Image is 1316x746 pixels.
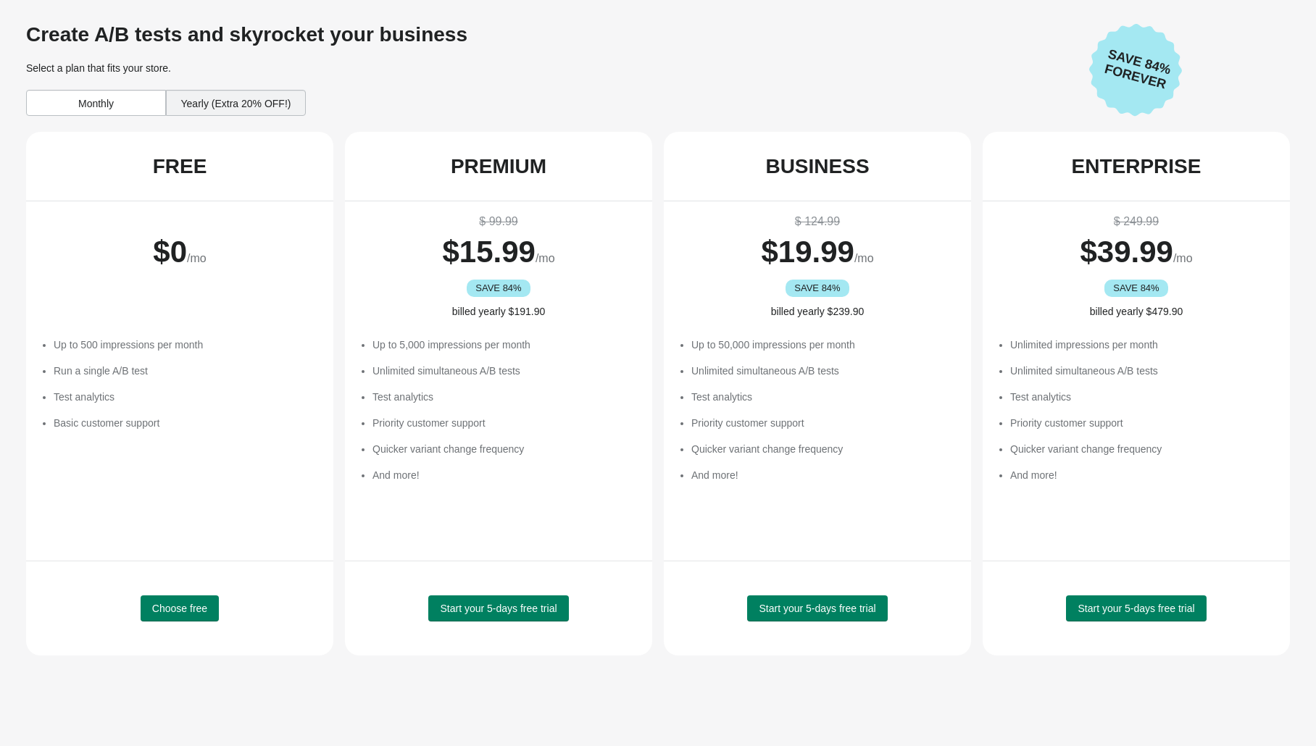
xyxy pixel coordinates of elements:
div: SAVE 84% [467,280,531,297]
span: $ 0 [153,235,187,269]
div: PREMIUM [451,155,546,178]
li: Test analytics [691,390,957,404]
span: /mo [187,252,207,264]
div: Create A/B tests and skyrocket your business [26,23,1078,46]
button: Choose free [141,595,219,621]
div: SAVE 84% [1104,280,1169,297]
li: Quicker variant change frequency [372,442,638,456]
div: SAVE 84% [786,280,850,297]
li: Basic customer support [54,416,319,430]
li: Up to 5,000 impressions per month [372,338,638,352]
span: $ 15.99 [442,235,535,269]
div: billed yearly $239.90 [678,304,957,319]
li: Test analytics [1010,390,1275,404]
div: Select a plan that fits your store. [26,61,1078,75]
li: Up to 500 impressions per month [54,338,319,352]
div: $ 249.99 [997,213,1275,230]
span: Save 84% Forever [1093,44,1181,95]
span: Start your 5-days free trial [759,603,875,614]
span: Start your 5-days free trial [440,603,557,614]
li: Unlimited impressions per month [1010,338,1275,352]
div: FREE [153,155,207,178]
div: $ 99.99 [359,213,638,230]
button: Start your 5-days free trial [747,595,887,621]
li: And more! [691,468,957,482]
div: ENTERPRISE [1072,155,1202,178]
div: Yearly (Extra 20% OFF!) [166,90,306,116]
li: Test analytics [54,390,319,404]
div: BUSINESS [765,155,869,178]
li: Up to 50,000 impressions per month [691,338,957,352]
div: Monthly [26,90,166,116]
span: Start your 5-days free trial [1078,603,1194,614]
li: Test analytics [372,390,638,404]
li: Unlimited simultaneous A/B tests [691,364,957,378]
span: /mo [854,252,874,264]
div: $ 124.99 [678,213,957,230]
li: Unlimited simultaneous A/B tests [372,364,638,378]
li: Quicker variant change frequency [691,442,957,456]
span: $ 19.99 [761,235,854,269]
li: Quicker variant change frequency [1010,442,1275,456]
li: Priority customer support [372,416,638,430]
li: And more! [1010,468,1275,482]
li: Run a single A/B test [54,364,319,378]
span: /mo [536,252,555,264]
li: And more! [372,468,638,482]
div: billed yearly $479.90 [997,304,1275,319]
li: Priority customer support [691,416,957,430]
span: /mo [1173,252,1193,264]
li: Unlimited simultaneous A/B tests [1010,364,1275,378]
li: Priority customer support [1010,416,1275,430]
button: Start your 5-days free trial [428,595,568,621]
button: Start your 5-days free trial [1066,595,1206,621]
div: billed yearly $191.90 [359,304,638,319]
img: Save 84% Forever [1089,23,1182,117]
span: $ 39.99 [1080,235,1173,269]
span: Choose free [152,603,207,614]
